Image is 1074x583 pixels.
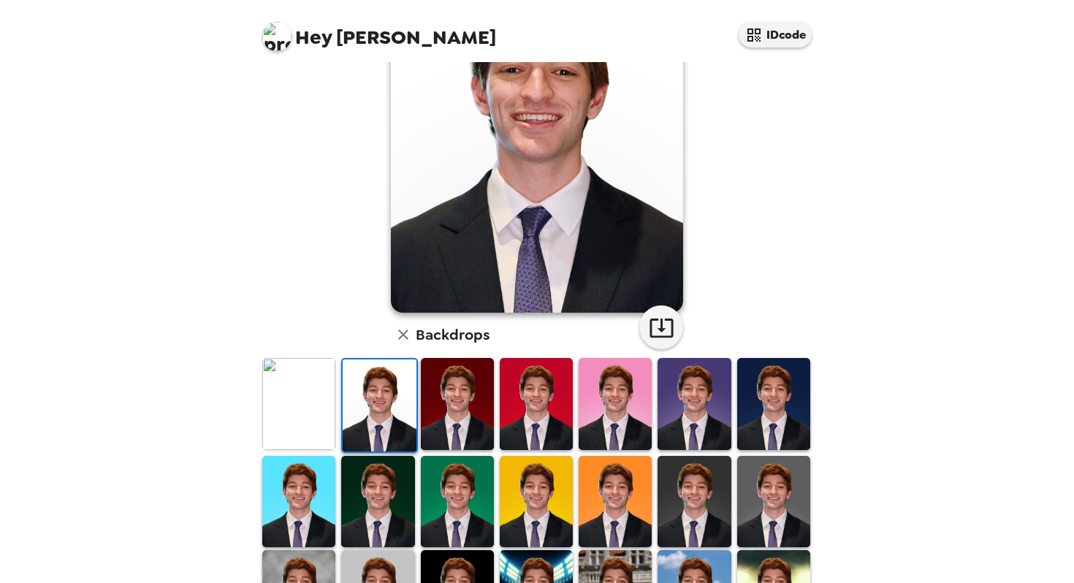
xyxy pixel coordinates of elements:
[416,323,490,346] h6: Backdrops
[262,22,292,51] img: profile pic
[262,15,496,47] span: [PERSON_NAME]
[262,358,335,449] img: Original
[295,24,332,50] span: Hey
[739,22,812,47] button: IDcode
